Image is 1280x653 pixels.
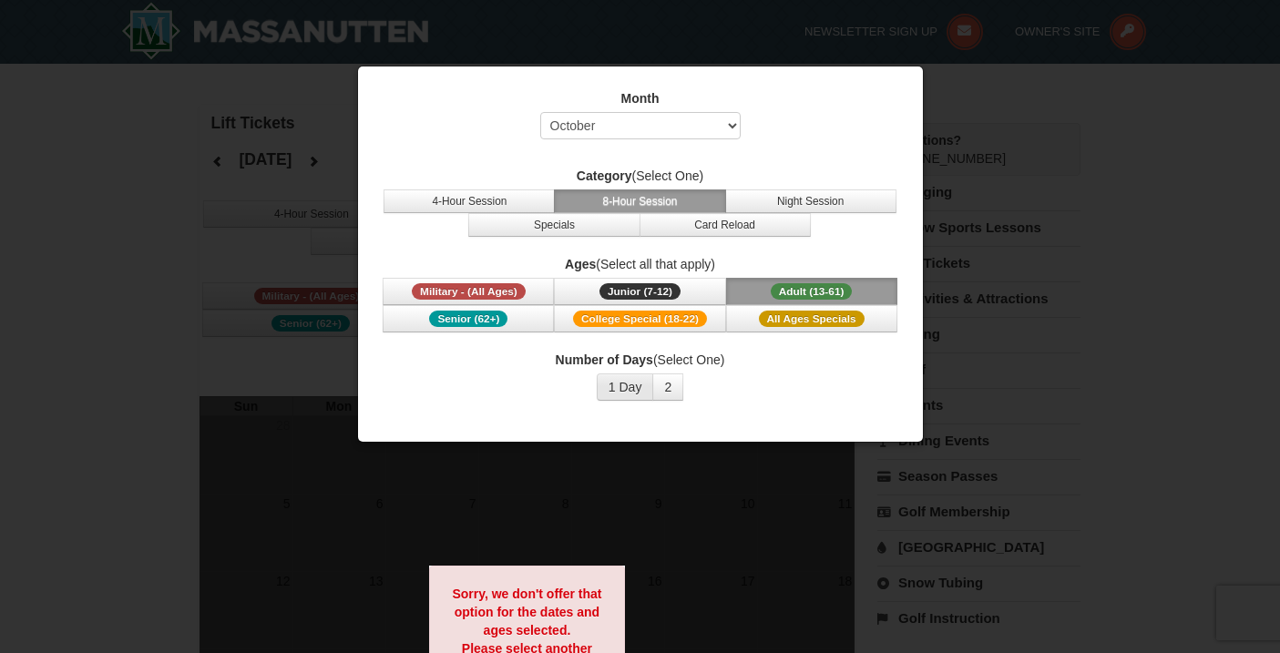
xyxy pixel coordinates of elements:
span: Senior (62+) [429,311,507,327]
button: All Ages Specials [726,305,897,332]
strong: Ages [565,257,596,271]
button: Adult (13-61) [726,278,897,305]
button: College Special (18-22) [554,305,725,332]
span: Junior (7-12) [599,283,681,300]
button: 4-Hour Session [384,189,555,213]
button: Card Reload [640,213,811,237]
button: Military - (All Ages) [383,278,554,305]
strong: Category [577,168,632,183]
label: (Select One) [381,167,900,185]
strong: Number of Days [556,352,653,367]
span: Military - (All Ages) [412,283,526,300]
button: Junior (7-12) [554,278,725,305]
span: Adult (13-61) [771,283,853,300]
button: Senior (62+) [383,305,554,332]
strong: Month [621,91,660,106]
span: All Ages Specials [759,311,865,327]
button: 2 [652,373,683,401]
button: Specials [468,213,640,237]
label: (Select One) [381,351,900,369]
span: College Special (18-22) [573,311,707,327]
button: Night Session [725,189,896,213]
label: (Select all that apply) [381,255,900,273]
button: 1 Day [597,373,654,401]
button: 8-Hour Session [554,189,725,213]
